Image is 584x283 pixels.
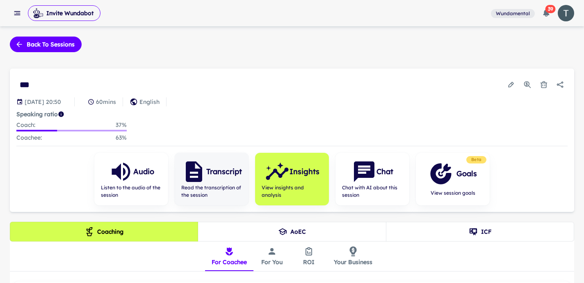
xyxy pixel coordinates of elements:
[416,153,490,205] button: GoalsView session goals
[16,110,58,118] strong: Speaking ratio
[253,242,290,271] button: For You
[28,5,100,21] button: Invite Wundabot
[58,111,64,117] svg: Coach/coachee ideal ratio of speaking is roughly 20:80. Mentor/mentee ideal ratio of speaking is ...
[16,120,35,130] p: Coach :
[28,5,100,21] span: Invite Wundabot to record a meeting
[386,222,574,242] button: ICF
[429,189,477,197] span: View session goals
[342,184,403,199] span: Chat with AI about this session
[25,97,61,106] p: Session date
[16,133,42,143] p: Coachee :
[538,5,554,21] button: 39
[504,77,518,92] button: Edit session
[290,242,327,271] button: ROI
[96,97,116,106] p: 60 mins
[133,166,154,177] h6: Audio
[198,222,386,242] button: AoEC
[558,5,574,21] img: photoURL
[10,222,198,242] button: Coaching
[290,166,319,177] h6: Insights
[493,10,533,17] span: Wundamental
[116,133,127,143] p: 63 %
[10,222,574,242] div: theme selection
[335,153,409,205] button: ChatChat with AI about this session
[456,168,477,179] h6: Goals
[327,242,379,271] button: Your Business
[206,166,242,177] h6: Transcript
[10,37,82,52] button: Back to sessions
[175,153,249,205] button: TranscriptRead the transcription of the session
[101,184,162,199] span: Listen to the audio of the session
[116,120,127,130] p: 37 %
[262,184,322,199] span: View insights and analysis
[536,77,551,92] button: Delete session
[491,8,535,18] span: You are a member of this workspace. Contact your workspace owner for assistance.
[545,5,556,13] span: 39
[139,97,160,106] p: English
[553,77,568,92] button: Share session
[468,156,485,163] span: Beta
[181,184,242,199] span: Read the transcription of the session
[205,242,379,271] div: insights tabs
[255,153,329,205] button: InsightsView insights and analysis
[520,77,535,92] button: Usage Statistics
[94,153,168,205] button: AudioListen to the audio of the session
[376,166,393,177] h6: Chat
[205,242,253,271] button: For Coachee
